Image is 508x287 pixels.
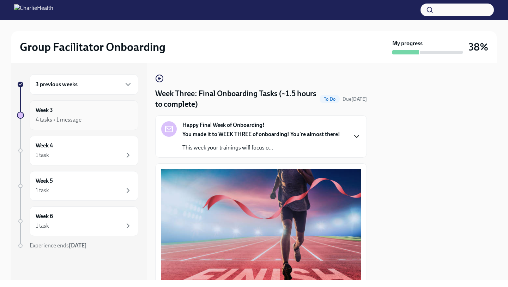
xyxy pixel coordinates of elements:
h6: Week 3 [36,106,53,114]
a: Week 34 tasks • 1 message [17,100,138,130]
strong: My progress [392,40,423,47]
h2: Group Facilitator Onboarding [20,40,165,54]
a: Week 61 task [17,206,138,236]
strong: [DATE] [69,242,87,249]
div: 1 task [36,222,49,230]
span: Due [343,96,367,102]
div: 4 tasks • 1 message [36,116,81,124]
h4: Week Three: Final Onboarding Tasks (~1.5 hours to complete) [155,88,317,110]
h6: Week 5 [36,177,53,185]
div: 1 task [36,151,49,159]
strong: [DATE] [351,96,367,102]
h6: 3 previous weeks [36,81,78,88]
h6: Week 4 [36,142,53,150]
strong: You made it to WEEK THREE of onboarding! You're almost there! [182,131,340,137]
div: 3 previous weeks [30,74,138,95]
div: 1 task [36,187,49,194]
span: Experience ends [30,242,87,249]
img: CharlieHealth [14,4,53,16]
strong: Happy Final Week of Onboarding! [182,121,265,129]
span: To Do [320,96,340,102]
p: This week your trainings will focus o... [182,144,340,152]
a: Week 41 task [17,136,138,165]
h6: Week 6 [36,212,53,220]
h3: 38% [468,41,488,53]
a: Week 51 task [17,171,138,201]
